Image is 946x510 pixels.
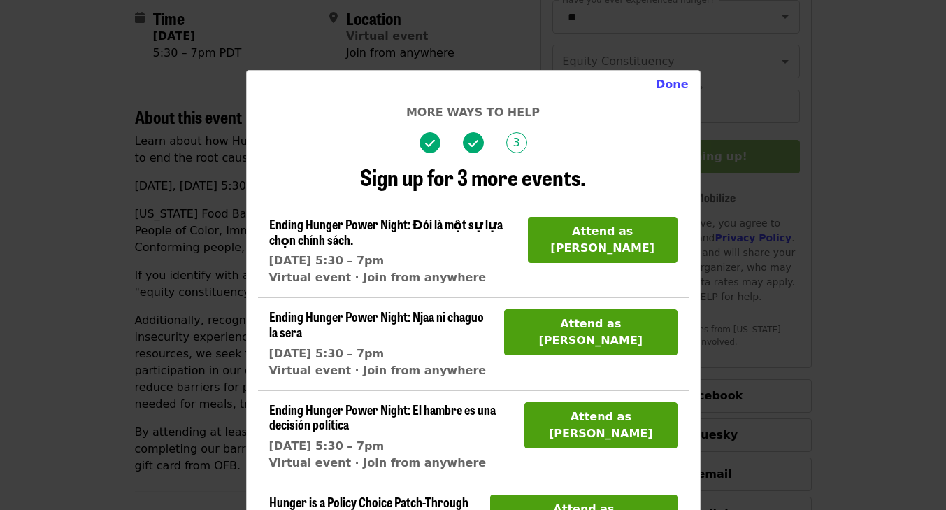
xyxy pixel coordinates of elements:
a: Ending Hunger Power Night: El hambre es una decisión política[DATE] 5:30 – 7pmVirtual event · Joi... [269,402,514,472]
a: Ending Hunger Power Night: Đói là một sự lựa chọn chính sách.[DATE] 5:30 – 7pmVirtual event · Joi... [269,217,517,286]
button: Close [645,71,700,99]
span: Ending Hunger Power Night: El hambre es una decisión política [269,400,496,434]
div: [DATE] 5:30 – 7pm [269,253,517,269]
div: Virtual event · Join from anywhere [269,269,517,286]
span: 3 [506,132,527,153]
span: Sign up for 3 more events. [360,160,586,193]
div: Virtual event · Join from anywhere [269,455,514,472]
a: Ending Hunger Power Night: Njaa ni chaguo la sera[DATE] 5:30 – 7pmVirtual event · Join from anywhere [269,309,494,378]
button: Attend as [PERSON_NAME] [504,309,677,355]
div: [DATE] 5:30 – 7pm [269,438,514,455]
button: Attend as [PERSON_NAME] [528,217,678,263]
span: More ways to help [406,106,540,119]
div: [DATE] 5:30 – 7pm [269,346,494,362]
i: check icon [425,137,435,150]
i: check icon [468,137,478,150]
span: Ending Hunger Power Night: Đói là một sự lựa chọn chính sách. [269,215,503,248]
span: Ending Hunger Power Night: Njaa ni chaguo la sera [269,307,484,341]
button: Attend as [PERSON_NAME] [524,402,677,448]
div: Virtual event · Join from anywhere [269,362,494,379]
